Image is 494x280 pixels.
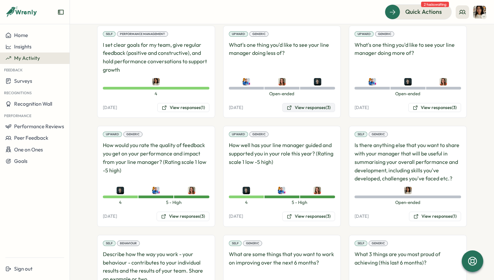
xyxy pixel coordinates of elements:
img: Izzie Winstanley [278,78,286,85]
div: Upward [355,31,374,37]
div: Generic [243,241,262,246]
button: View responses(3) [408,103,461,112]
img: Izzie Winstanley [188,187,195,194]
button: View responses(3) [282,212,335,221]
img: Ben Cruttenden [404,78,412,85]
div: Upward [229,132,248,137]
div: Upward [103,132,122,137]
img: Paul Hemsley [152,187,160,194]
p: How well has your line manager guided and supported you in your role this year? (Rating scale 1 l... [229,141,335,183]
div: Upward [229,31,248,37]
span: Quick Actions [405,7,442,16]
img: Maria Khoury [404,187,412,194]
img: Ben Cruttenden [314,78,321,85]
img: Maria Khoury [152,78,160,85]
span: Open-ended [355,91,461,97]
span: 4 [229,200,264,206]
p: [DATE] [229,105,243,111]
div: Generic [123,132,142,137]
div: Generic [249,31,269,37]
div: Behaviour [117,241,140,246]
p: [DATE] [355,105,369,111]
p: I set clear goals for my team, give regular feedback (positive and constructive), and hold perfor... [103,41,209,74]
img: Ben Cruttenden [117,187,124,194]
span: Open-ended [229,91,335,97]
p: [DATE] [103,105,117,111]
div: Self [355,132,367,137]
div: Self [229,241,242,246]
img: Paul Hemsley [243,78,250,85]
div: Self [355,241,367,246]
span: 4 [103,91,209,97]
span: Peer Feedback [14,135,48,141]
button: View responses(1) [157,103,209,112]
img: Paul Hemsley [369,78,376,85]
button: View responses(3) [282,103,335,112]
p: [DATE] [355,213,369,219]
span: Recognition Wall [14,101,52,107]
span: Performance Reviews [14,123,64,130]
p: What's one thing you'd like to see your line manager doing more of? [355,41,461,74]
img: Paul Hemsley [278,187,285,194]
span: My Activity [14,55,40,61]
p: [DATE] [229,213,243,219]
p: [DATE] [103,213,117,219]
div: Self [103,31,116,37]
img: Izzie Winstanley [314,187,321,194]
p: How would you rate the quality of feedback you get on your performance and impact from your line ... [103,141,209,183]
img: Izzie Winstanley [440,78,447,85]
span: 2 tasks waiting [421,2,449,7]
img: Ben Cruttenden [243,187,250,194]
span: Insights [14,43,32,50]
span: Home [14,32,28,38]
div: Self [103,241,116,246]
span: 5 - High [138,200,209,206]
p: Is there anything else that you want to share with your manager that will be useful in summarisin... [355,141,461,183]
span: Goals [14,158,28,164]
p: What's one thing you'd like to see your line manager doing less of? [229,41,335,74]
button: Expand sidebar [57,9,64,15]
div: Performance Management [117,31,168,37]
div: Generic [249,132,269,137]
span: Sign out [14,266,33,272]
div: Generic [369,132,388,137]
button: View responses(1) [409,212,461,221]
span: 5 - High [264,200,335,206]
span: Surveys [14,78,32,84]
div: Generic [369,241,388,246]
span: Open-ended [355,200,461,206]
span: 4 [103,200,138,206]
div: Generic [375,31,394,37]
button: Quick Actions [385,4,452,19]
img: Maria Khoury [473,6,486,19]
button: View responses(3) [157,212,209,221]
span: One on Ones [14,146,43,153]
